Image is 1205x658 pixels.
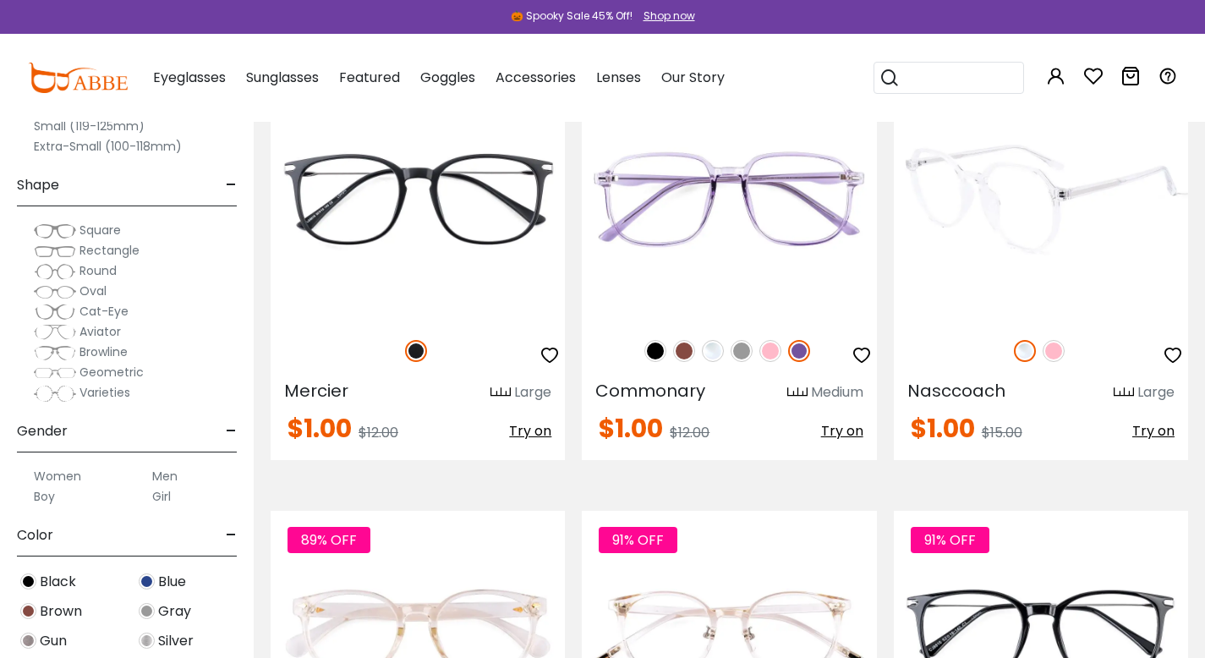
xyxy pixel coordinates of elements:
span: Mercier [284,379,348,403]
span: Oval [79,282,107,299]
span: $15.00 [982,423,1022,442]
img: Purple Commonary - Plastic ,Universal Bridge Fit [582,76,876,321]
span: Gray [158,601,191,622]
img: Brown [20,603,36,619]
img: Pink [759,340,781,362]
img: Cat-Eye.png [34,304,76,321]
span: $1.00 [911,410,975,447]
img: Matte Black [405,340,427,362]
span: - [226,515,237,556]
span: Silver [158,631,194,651]
label: Girl [152,486,171,507]
img: Browline.png [34,344,76,361]
span: $12.00 [359,423,398,442]
button: Try on [509,416,551,447]
span: Goggles [420,68,475,87]
label: Women [34,466,81,486]
img: size ruler [787,387,808,399]
img: Square.png [34,222,76,239]
span: Gender [17,411,68,452]
span: - [226,165,237,206]
span: Color [17,515,53,556]
span: Blue [158,572,186,592]
span: - [226,411,237,452]
div: Medium [811,382,863,403]
img: Fclear Nasccoach - Plastic ,Universal Bridge Fit [894,76,1188,321]
img: size ruler [1114,387,1134,399]
img: Round.png [34,263,76,280]
span: $12.00 [670,423,709,442]
img: Gun [20,633,36,649]
span: Rectangle [79,242,140,259]
img: Blue [139,573,155,589]
span: $1.00 [288,410,352,447]
img: Matte-black Mercier - Plastic ,Universal Bridge Fit [271,76,565,321]
img: Black [20,573,36,589]
span: Geometric [79,364,144,381]
span: Featured [339,68,400,87]
span: Cat-Eye [79,303,129,320]
img: Aviator.png [34,324,76,341]
button: Try on [1132,416,1175,447]
label: Men [152,466,178,486]
img: abbeglasses.com [28,63,128,93]
img: Gray [731,340,753,362]
img: Purple [788,340,810,362]
img: size ruler [490,387,511,399]
label: Small (119-125mm) [34,116,145,136]
span: 91% OFF [599,527,677,553]
a: Shop now [635,8,695,23]
span: Brown [40,601,82,622]
span: Lenses [596,68,641,87]
img: Black [644,340,666,362]
span: Try on [509,421,551,441]
img: Brown [673,340,695,362]
span: Shape [17,165,59,206]
img: Pink [1043,340,1065,362]
span: Aviator [79,323,121,340]
span: $1.00 [599,410,663,447]
div: Shop now [644,8,695,24]
div: 🎃 Spooky Sale 45% Off! [511,8,633,24]
span: Commonary [595,379,705,403]
div: Large [1137,382,1175,403]
span: Accessories [496,68,576,87]
span: 89% OFF [288,527,370,553]
img: Clear [702,340,724,362]
span: Try on [1132,421,1175,441]
img: Gray [139,603,155,619]
label: Boy [34,486,55,507]
label: Extra-Small (100-118mm) [34,136,182,156]
div: Large [514,382,551,403]
span: Gun [40,631,67,651]
span: Try on [821,421,863,441]
img: Varieties.png [34,385,76,403]
img: Geometric.png [34,365,76,381]
img: Silver [139,633,155,649]
span: Our Story [661,68,725,87]
img: Clear [1014,340,1036,362]
span: Browline [79,343,128,360]
span: 91% OFF [911,527,989,553]
span: Black [40,572,76,592]
span: Sunglasses [246,68,319,87]
button: Try on [821,416,863,447]
span: Nasccoach [907,379,1005,403]
img: Oval.png [34,283,76,300]
span: Eyeglasses [153,68,226,87]
span: Round [79,262,117,279]
span: Varieties [79,384,130,401]
img: Rectangle.png [34,243,76,260]
span: Square [79,222,121,239]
